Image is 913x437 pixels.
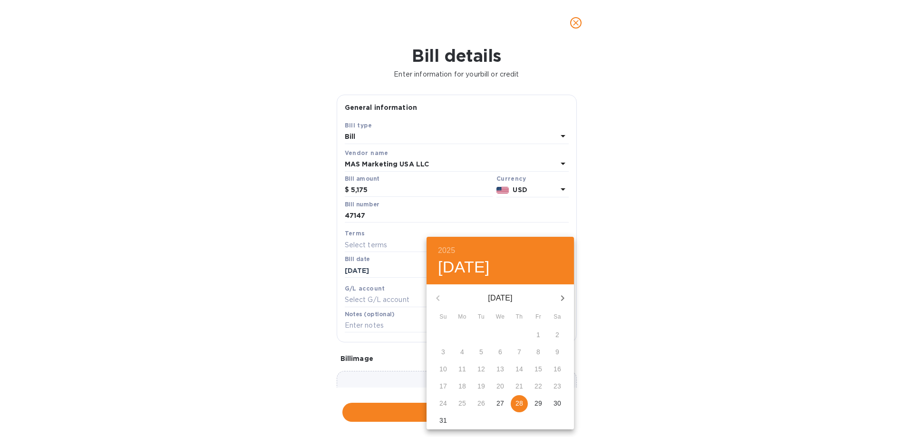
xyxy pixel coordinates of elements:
p: [DATE] [449,292,551,304]
span: Tu [473,312,490,322]
p: 31 [439,416,447,425]
span: Sa [549,312,566,322]
button: 31 [435,412,452,429]
span: Mo [454,312,471,322]
button: 30 [549,395,566,412]
span: We [492,312,509,322]
button: [DATE] [438,257,490,277]
button: 28 [511,395,528,412]
button: 2025 [438,244,455,257]
span: Fr [530,312,547,322]
button: 27 [492,395,509,412]
p: 29 [534,398,542,408]
span: Su [435,312,452,322]
p: 27 [496,398,504,408]
p: 28 [515,398,523,408]
p: 30 [554,398,561,408]
button: 29 [530,395,547,412]
span: Th [511,312,528,322]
